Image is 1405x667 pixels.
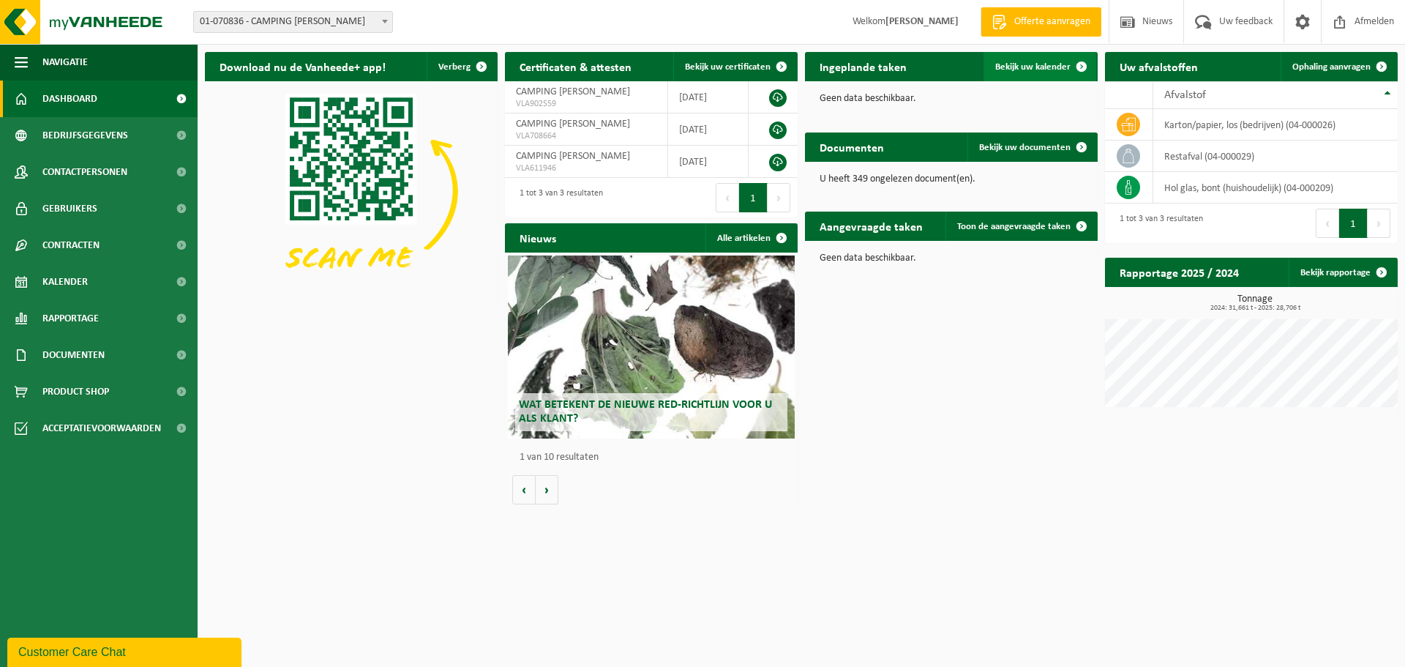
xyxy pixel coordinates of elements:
h2: Certificaten & attesten [505,52,646,81]
h2: Uw afvalstoffen [1105,52,1213,81]
a: Bekijk uw kalender [983,52,1096,81]
span: Bekijk uw kalender [995,62,1071,72]
a: Bekijk uw certificaten [673,52,796,81]
span: Verberg [438,62,471,72]
a: Bekijk uw documenten [967,133,1096,162]
p: U heeft 349 ongelezen document(en). [820,174,1083,185]
span: Ophaling aanvragen [1292,62,1371,72]
span: VLA902559 [516,98,656,110]
span: 01-070836 - CAMPING ASTRID - BREDENE [193,11,393,33]
div: 1 tot 3 van 3 resultaten [1112,207,1203,239]
span: Dashboard [42,81,97,117]
span: Acceptatievoorwaarden [42,410,161,447]
span: Afvalstof [1164,89,1206,101]
button: Previous [716,183,739,212]
td: hol glas, bont (huishoudelijk) (04-000209) [1153,172,1398,204]
iframe: chat widget [7,635,244,667]
td: karton/papier, los (bedrijven) (04-000026) [1153,109,1398,141]
span: Documenten [42,337,105,373]
span: Navigatie [42,44,88,81]
h2: Documenten [805,133,899,161]
span: Wat betekent de nieuwe RED-richtlijn voor u als klant? [519,399,772,425]
a: Alle artikelen [705,223,796,253]
span: Offerte aanvragen [1011,15,1094,29]
button: Vorige [512,475,536,504]
span: CAMPING [PERSON_NAME] [516,151,630,162]
a: Wat betekent de nieuwe RED-richtlijn voor u als klant? [508,256,795,439]
p: Geen data beschikbaar. [820,94,1083,104]
span: Bekijk uw certificaten [685,62,771,72]
strong: [PERSON_NAME] [885,16,959,27]
h2: Nieuws [505,223,571,252]
h2: Download nu de Vanheede+ app! [205,52,400,81]
span: Bekijk uw documenten [979,143,1071,152]
td: [DATE] [668,146,749,178]
span: CAMPING [PERSON_NAME] [516,86,630,97]
span: 2024: 31,661 t - 2025: 28,706 t [1112,305,1398,312]
span: Kalender [42,264,88,300]
h2: Aangevraagde taken [805,212,937,240]
span: Gebruikers [42,190,97,227]
img: Download de VHEPlus App [205,81,498,301]
button: Previous [1316,209,1339,238]
a: Toon de aangevraagde taken [945,212,1096,241]
a: Offerte aanvragen [981,7,1101,37]
button: Volgende [536,475,558,504]
span: Contracten [42,227,100,264]
p: Geen data beschikbaar. [820,253,1083,264]
button: Next [768,183,790,212]
td: restafval (04-000029) [1153,141,1398,172]
button: Verberg [427,52,496,81]
span: Product Shop [42,373,109,410]
button: 1 [739,183,768,212]
p: 1 van 10 resultaten [520,452,790,463]
span: CAMPING [PERSON_NAME] [516,119,630,130]
span: VLA611946 [516,163,656,174]
button: Next [1368,209,1390,238]
span: 01-070836 - CAMPING ASTRID - BREDENE [194,12,392,32]
a: Bekijk rapportage [1289,258,1396,287]
a: Ophaling aanvragen [1281,52,1396,81]
span: Toon de aangevraagde taken [957,222,1071,231]
span: Rapportage [42,300,99,337]
h2: Ingeplande taken [805,52,921,81]
span: VLA708664 [516,130,656,142]
div: 1 tot 3 van 3 resultaten [512,182,603,214]
h2: Rapportage 2025 / 2024 [1105,258,1254,286]
button: 1 [1339,209,1368,238]
span: Bedrijfsgegevens [42,117,128,154]
h3: Tonnage [1112,294,1398,312]
span: Contactpersonen [42,154,127,190]
td: [DATE] [668,81,749,113]
td: [DATE] [668,113,749,146]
